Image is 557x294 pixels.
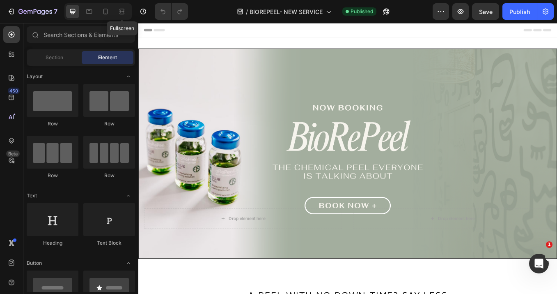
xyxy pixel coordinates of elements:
[27,239,78,247] div: Heading
[27,259,42,267] span: Button
[546,241,552,248] span: 1
[27,73,43,80] span: Layout
[246,7,248,16] span: /
[83,120,135,127] div: Row
[122,257,135,270] span: Toggle open
[98,54,117,61] span: Element
[106,227,150,233] div: Drop element here
[353,227,396,233] div: Drop element here
[27,26,135,43] input: Search Sections & Elements
[3,3,61,20] button: 7
[6,150,20,157] div: Beta
[46,54,63,61] span: Section
[0,30,492,277] div: Background Image
[472,3,499,20] button: Save
[83,172,135,179] div: Row
[8,88,20,94] div: 450
[27,192,37,199] span: Text
[250,7,323,16] span: BIOREPEEL- NEW SERVICE
[479,8,493,15] span: Save
[54,7,57,16] p: 7
[122,189,135,202] span: Toggle open
[351,8,373,15] span: Published
[27,172,78,179] div: Row
[502,3,537,20] button: Publish
[509,7,530,16] div: Publish
[529,254,549,273] iframe: Intercom live chat
[83,239,135,247] div: Text Block
[138,23,557,294] iframe: Design area
[27,120,78,127] div: Row
[122,70,135,83] span: Toggle open
[155,3,188,20] div: Undo/Redo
